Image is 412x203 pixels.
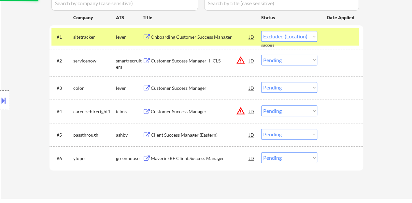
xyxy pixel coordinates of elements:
div: smartrecruiters [116,58,143,70]
div: Status [261,11,317,23]
div: sitetracker [73,34,116,40]
div: icims [116,108,143,115]
div: Date Applied [327,14,355,21]
div: Onboarding Customer Success Manager [151,34,249,40]
button: warning_amber [236,106,245,115]
div: JD [249,31,255,43]
div: MaverickRE Client Success Manager [151,155,249,162]
div: greenhouse [116,155,143,162]
div: #1 [57,34,68,40]
div: lever [116,34,143,40]
div: ashby [116,132,143,138]
div: Customer Success Manager [151,85,249,91]
div: ATS [116,14,143,21]
div: JD [249,152,255,164]
button: warning_amber [236,56,245,65]
div: success [261,43,287,48]
div: Customer Success Manager [151,108,249,115]
div: Title [143,14,255,21]
div: Client Success Manager (Eastern) [151,132,249,138]
div: JD [249,55,255,66]
div: Customer Success Manager- HCLS [151,58,249,64]
div: JD [249,82,255,94]
div: lever [116,85,143,91]
div: JD [249,105,255,117]
div: JD [249,129,255,141]
div: Company [73,14,116,21]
